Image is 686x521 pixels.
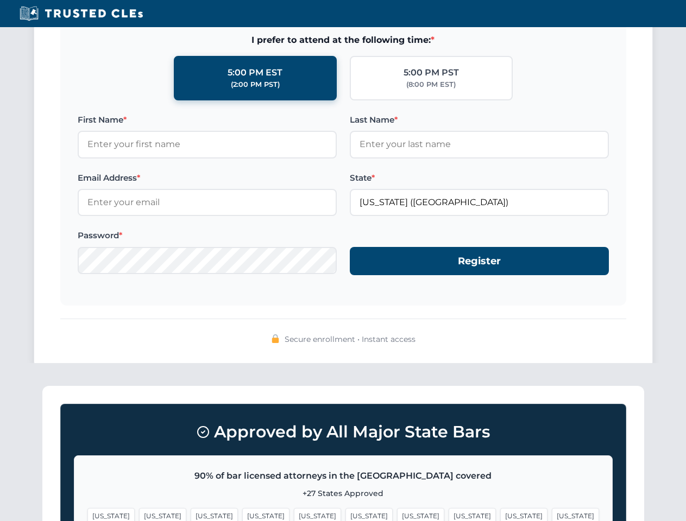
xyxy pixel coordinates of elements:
[87,487,599,499] p: +27 States Approved
[350,247,609,276] button: Register
[78,229,337,242] label: Password
[78,113,337,126] label: First Name
[404,66,459,80] div: 5:00 PM PST
[231,79,280,90] div: (2:00 PM PST)
[350,113,609,126] label: Last Name
[350,171,609,185] label: State
[271,334,280,343] img: 🔒
[78,131,337,158] input: Enter your first name
[78,171,337,185] label: Email Address
[285,333,416,345] span: Secure enrollment • Instant access
[16,5,146,22] img: Trusted CLEs
[406,79,456,90] div: (8:00 PM EST)
[78,33,609,47] span: I prefer to attend at the following time:
[87,469,599,483] p: 90% of bar licensed attorneys in the [GEOGRAPHIC_DATA] covered
[228,66,282,80] div: 5:00 PM EST
[350,189,609,216] input: Arizona (AZ)
[74,417,613,447] h3: Approved by All Major State Bars
[350,131,609,158] input: Enter your last name
[78,189,337,216] input: Enter your email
